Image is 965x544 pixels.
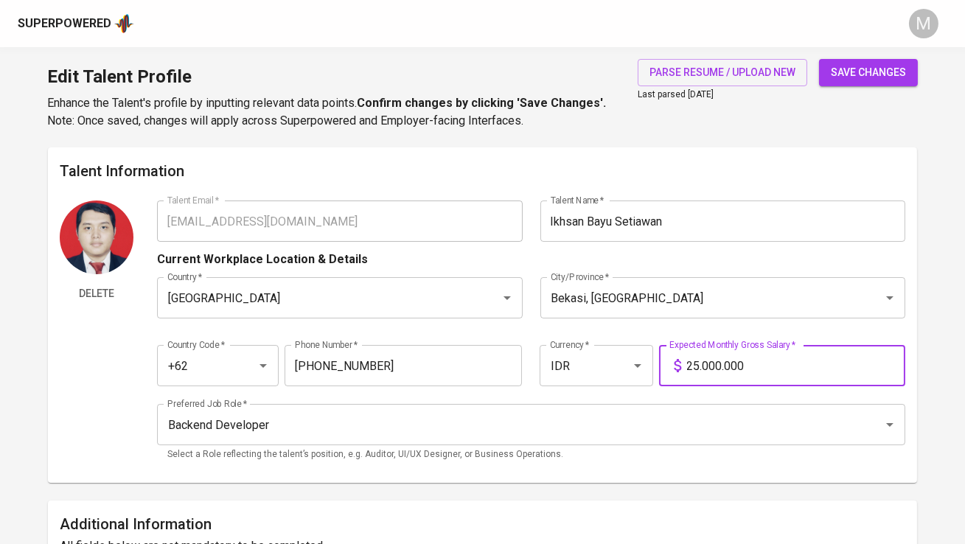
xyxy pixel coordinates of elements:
img: app logo [114,13,134,35]
div: Superpowered [18,15,111,32]
h6: Talent Information [60,159,905,183]
div: M [909,9,938,38]
span: parse resume / upload new [649,63,795,82]
span: Delete [66,285,128,303]
b: Confirm changes by clicking 'Save Changes'. [357,96,606,110]
button: parse resume / upload new [638,59,807,86]
img: Talent Profile Picture [60,200,133,274]
button: Open [253,355,274,376]
span: save changes [831,63,906,82]
h6: Additional Information [60,512,905,536]
button: Open [627,355,648,376]
button: Open [879,414,900,435]
p: Select a Role reflecting the talent’s position, e.g. Auditor, UI/UX Designer, or Business Operati... [167,447,894,462]
button: Delete [60,280,133,307]
p: Enhance the Talent's profile by inputting relevant data points. Note: Once saved, changes will ap... [47,94,606,130]
a: Superpoweredapp logo [18,13,134,35]
button: Open [497,287,518,308]
h1: Edit Talent Profile [47,59,606,94]
button: Open [879,287,900,308]
span: Last parsed [DATE] [638,89,714,100]
button: save changes [819,59,918,86]
p: Current Workplace Location & Details [157,251,368,268]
